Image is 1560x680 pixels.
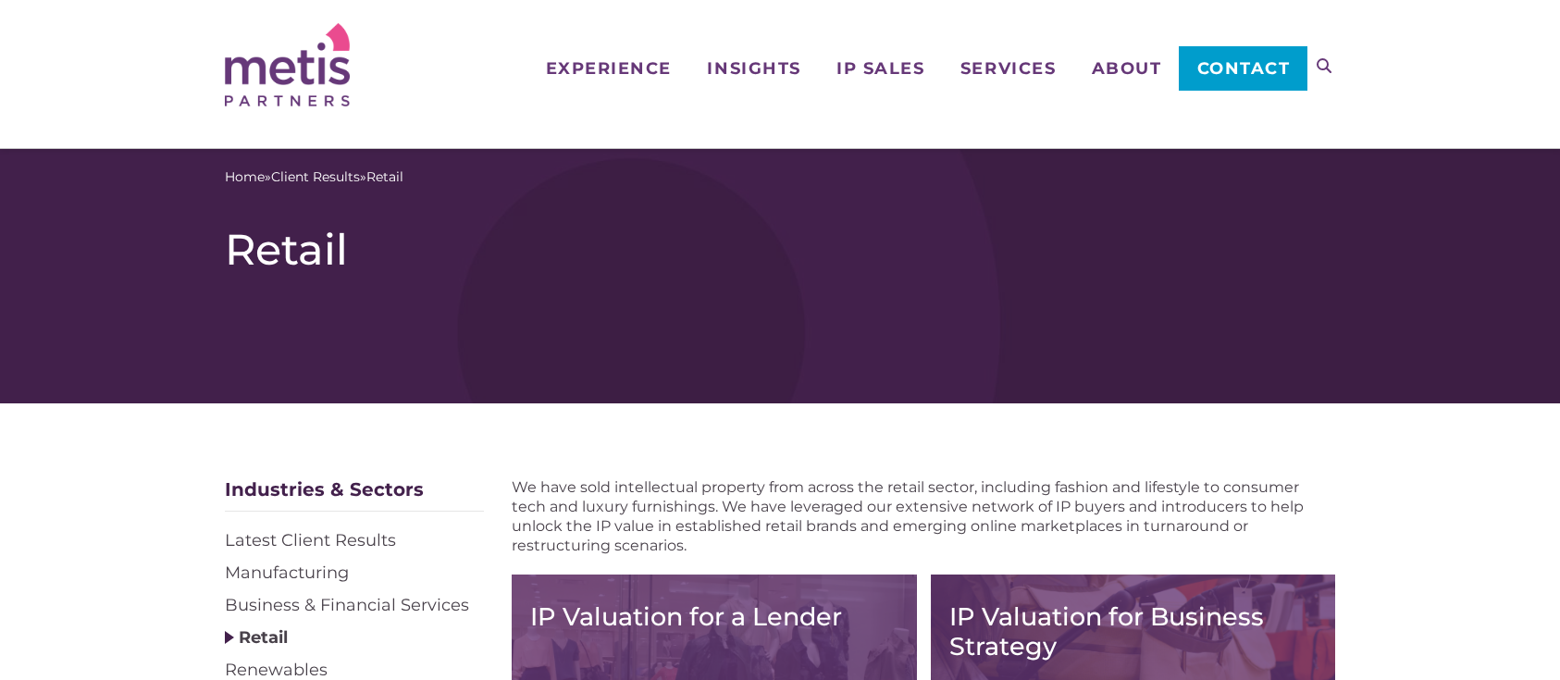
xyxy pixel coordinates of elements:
span: Services [960,60,1056,77]
span: Retail [366,167,403,187]
span: » » [225,167,403,187]
span: Insights [707,60,800,77]
h1: Retail [225,224,1335,276]
img: Metis Partners [225,23,350,106]
a: Home [225,167,265,187]
a: Contact [1179,46,1307,91]
span: Contact [1197,60,1291,77]
a: Latest Client Results [225,530,396,550]
span: Experience [546,60,672,77]
span: About [1092,60,1162,77]
div: Industries & Sectors [225,477,484,512]
a: Manufacturing [225,563,349,583]
a: Client Results [271,167,360,187]
a: Business & Financial Services [225,595,469,615]
a: Retail [239,627,288,648]
span: IP Sales [836,60,924,77]
h3: IP Valuation for Business Strategy [949,602,1318,661]
h3: IP Valuation for a Lender [530,602,898,632]
a: Renewables [225,660,328,680]
p: We have sold intellectual property from across the retail sector, including fashion and lifestyle... [512,477,1335,555]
